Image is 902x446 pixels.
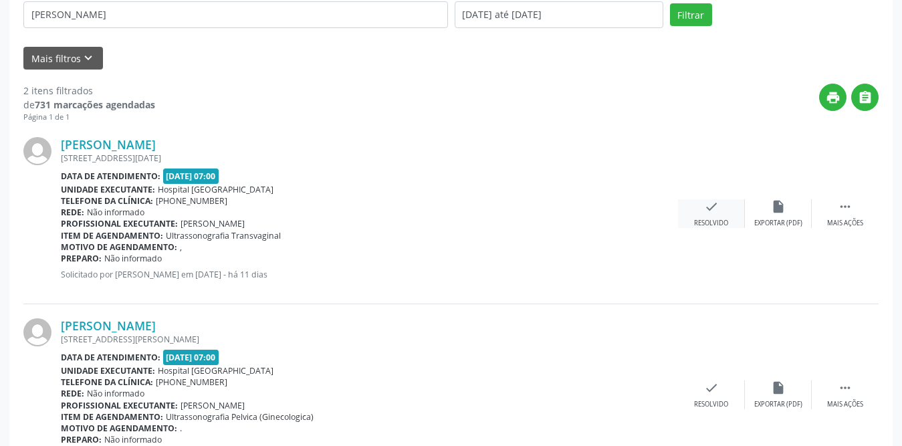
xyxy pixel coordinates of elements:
b: Telefone da clínica: [61,376,153,388]
span: [DATE] 07:00 [163,169,219,184]
div: [STREET_ADDRESS][DATE] [61,152,678,164]
b: Profissional executante: [61,218,178,229]
input: Nome, CNS [23,1,448,28]
span: [DATE] 07:00 [163,350,219,365]
span: Ultrassonografia Pelvica (Ginecologica) [166,411,314,423]
span: Não informado [87,388,144,399]
i: print [826,90,840,105]
i:  [858,90,873,105]
span: [PHONE_NUMBER] [156,195,227,207]
span: [PHONE_NUMBER] [156,376,227,388]
b: Profissional executante: [61,400,178,411]
a: [PERSON_NAME] [61,137,156,152]
div: Exportar (PDF) [754,219,802,228]
button:  [851,84,879,111]
button: print [819,84,847,111]
b: Preparo: [61,434,102,445]
i: check [704,199,719,214]
div: Resolvido [694,219,728,228]
img: img [23,137,51,165]
strong: 731 marcações agendadas [35,98,155,111]
b: Telefone da clínica: [61,195,153,207]
div: Mais ações [827,400,863,409]
div: Mais ações [827,219,863,228]
span: Não informado [87,207,144,218]
b: Rede: [61,388,84,399]
p: Solicitado por [PERSON_NAME] em [DATE] - há 11 dias [61,269,678,280]
span: Não informado [104,434,162,445]
b: Unidade executante: [61,184,155,195]
span: , [180,241,182,253]
span: Hospital [GEOGRAPHIC_DATA] [158,184,273,195]
div: 2 itens filtrados [23,84,155,98]
div: [STREET_ADDRESS][PERSON_NAME] [61,334,678,345]
div: Exportar (PDF) [754,400,802,409]
a: [PERSON_NAME] [61,318,156,333]
b: Unidade executante: [61,365,155,376]
span: Hospital [GEOGRAPHIC_DATA] [158,365,273,376]
div: Resolvido [694,400,728,409]
input: Selecione um intervalo [455,1,663,28]
b: Motivo de agendamento: [61,241,177,253]
button: Filtrar [670,3,712,26]
span: [PERSON_NAME] [181,218,245,229]
button: Mais filtroskeyboard_arrow_down [23,47,103,70]
i: keyboard_arrow_down [81,51,96,66]
i:  [838,199,853,214]
b: Data de atendimento: [61,171,160,182]
i: insert_drive_file [771,199,786,214]
i:  [838,380,853,395]
img: img [23,318,51,346]
b: Preparo: [61,253,102,264]
div: de [23,98,155,112]
b: Data de atendimento: [61,352,160,363]
i: check [704,380,719,395]
b: Motivo de agendamento: [61,423,177,434]
div: Página 1 de 1 [23,112,155,123]
span: . [180,423,182,434]
b: Item de agendamento: [61,411,163,423]
i: insert_drive_file [771,380,786,395]
span: [PERSON_NAME] [181,400,245,411]
span: Não informado [104,253,162,264]
b: Rede: [61,207,84,218]
b: Item de agendamento: [61,230,163,241]
span: Ultrassonografia Transvaginal [166,230,281,241]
